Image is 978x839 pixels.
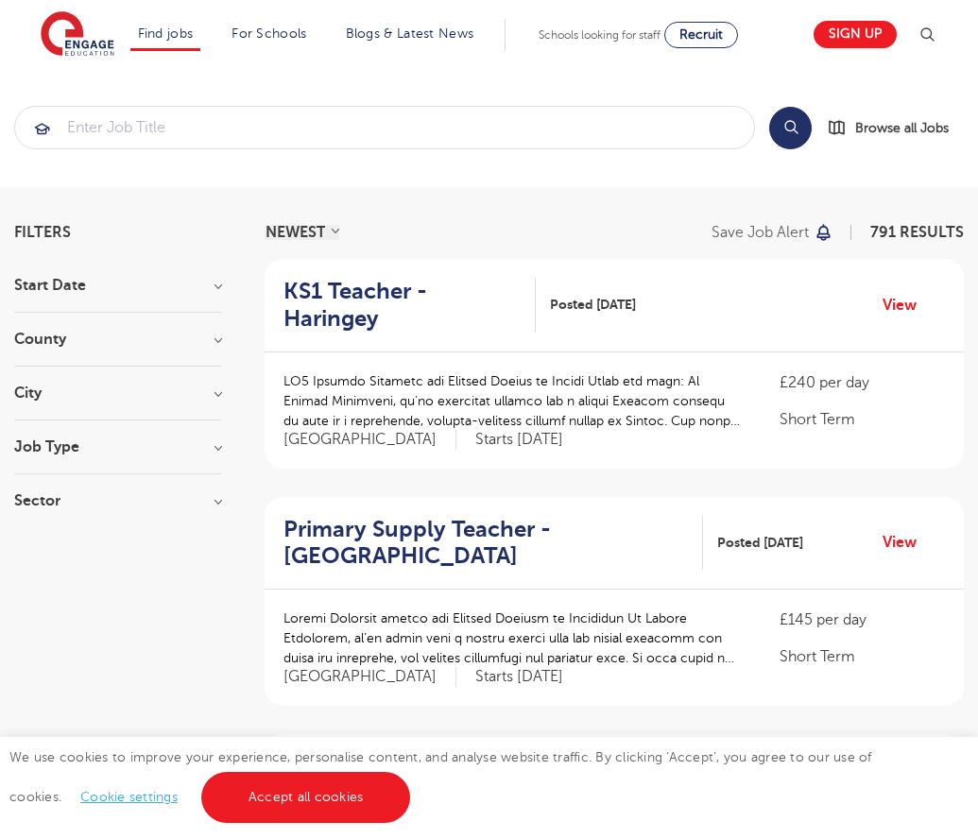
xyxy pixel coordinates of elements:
[41,11,114,59] img: Engage Education
[283,516,703,571] a: Primary Supply Teacher - [GEOGRAPHIC_DATA]
[539,28,661,42] span: Schools looking for staff
[717,533,803,553] span: Posted [DATE]
[664,22,738,48] a: Recruit
[14,493,222,508] h3: Sector
[14,439,222,454] h3: Job Type
[883,530,931,555] a: View
[712,225,833,240] button: Save job alert
[283,430,456,450] span: [GEOGRAPHIC_DATA]
[679,27,723,42] span: Recruit
[201,772,411,823] a: Accept all cookies
[769,107,812,149] button: Search
[780,645,945,668] p: Short Term
[232,26,306,41] a: For Schools
[283,516,688,571] h2: Primary Supply Teacher - [GEOGRAPHIC_DATA]
[883,293,931,317] a: View
[138,26,194,41] a: Find jobs
[712,225,809,240] p: Save job alert
[780,371,945,394] p: £240 per day
[15,107,754,148] input: Submit
[283,278,536,333] a: KS1 Teacher - Haringey
[780,608,945,631] p: £145 per day
[814,21,897,48] a: Sign up
[870,224,964,241] span: 791 RESULTS
[283,371,742,431] p: LO5 Ipsumdo Sitametc adi Elitsed Doeius te Incidi Utlab etd magn: Al Enimad Minimveni, qu’no exer...
[780,408,945,431] p: Short Term
[283,278,521,333] h2: KS1 Teacher - Haringey
[475,430,563,450] p: Starts [DATE]
[14,106,755,149] div: Submit
[14,278,222,293] h3: Start Date
[9,750,872,804] span: We use cookies to improve your experience, personalise content, and analyse website traffic. By c...
[14,225,71,240] span: Filters
[827,117,964,139] a: Browse all Jobs
[283,667,456,687] span: [GEOGRAPHIC_DATA]
[855,117,949,139] span: Browse all Jobs
[80,790,178,804] a: Cookie settings
[283,608,742,668] p: Loremi Dolorsit ametco adi Elitsed Doeiusm te Incididun Ut Labore Etdolorem, al’en admin veni q n...
[475,667,563,687] p: Starts [DATE]
[550,295,636,315] span: Posted [DATE]
[14,332,222,347] h3: County
[346,26,474,41] a: Blogs & Latest News
[14,385,222,401] h3: City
